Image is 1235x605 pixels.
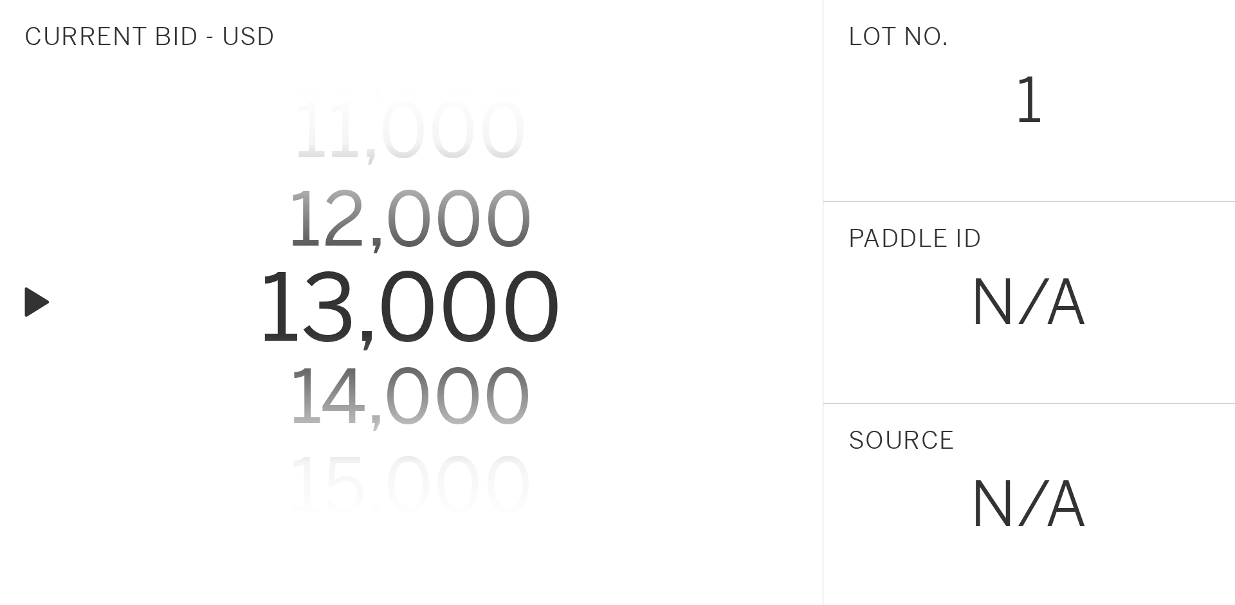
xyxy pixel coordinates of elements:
div: Current Bid - USD [24,24,275,49]
div: N/A [970,474,1088,536]
div: SOURCE [848,428,955,453]
div: PADDLE ID [848,226,982,251]
div: N/A [970,272,1088,334]
div: LOT NO. [848,24,949,49]
div: 1 [1016,70,1043,132]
